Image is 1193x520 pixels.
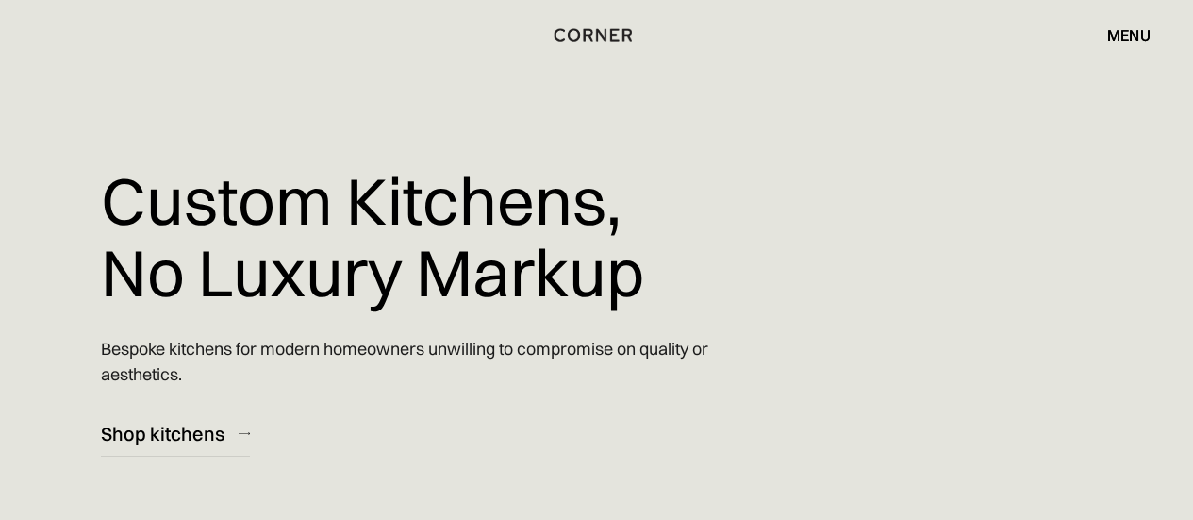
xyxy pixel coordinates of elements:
div: menu [1107,27,1151,42]
a: home [557,23,636,47]
div: menu [1088,19,1151,51]
p: Bespoke kitchens for modern homeowners unwilling to compromise on quality or aesthetics. [101,322,787,401]
a: Shop kitchens [101,411,250,457]
h1: Custom Kitchens, No Luxury Markup [101,151,644,322]
div: Shop kitchens [101,421,224,446]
